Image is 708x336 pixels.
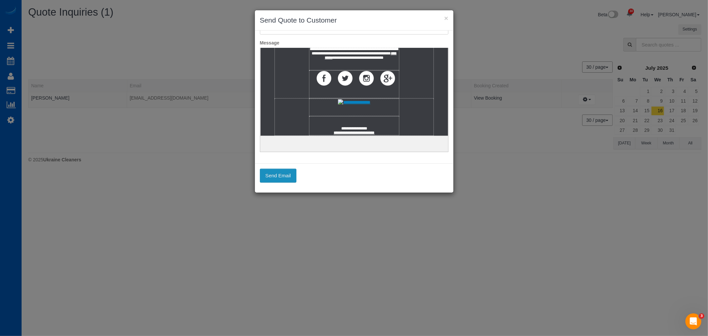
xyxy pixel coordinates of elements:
[260,48,448,152] iframe: Rich Text Editor, editor1
[255,40,453,46] label: Message
[260,169,297,183] button: Send Email
[685,313,701,329] iframe: Intercom live chat
[444,15,448,22] button: ×
[699,313,704,319] span: 3
[260,15,448,25] h3: Send Quote to Customer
